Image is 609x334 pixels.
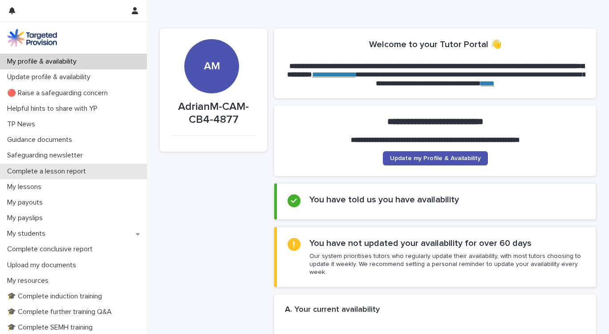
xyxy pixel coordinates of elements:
[4,136,79,144] p: Guidance documents
[4,105,105,113] p: Helpful hints to share with YP
[383,151,488,165] a: Update my Profile & Availability
[369,39,502,50] h2: Welcome to your Tutor Portal 👋
[4,323,100,332] p: 🎓 Complete SEMH training
[4,277,56,285] p: My resources
[4,292,109,301] p: 🎓 Complete induction training
[7,29,57,47] img: M5nRWzHhSzIhMunXDL62
[4,120,42,129] p: TP News
[4,183,49,191] p: My lessons
[309,252,585,277] p: Our system prioritises tutors who regularly update their availability, with most tutors choosing ...
[309,194,459,205] h2: You have told us you have availability
[4,57,84,66] p: My profile & availability
[309,238,532,249] h2: You have not updated your availability for over 60 days
[4,245,100,254] p: Complete conclusive report
[184,6,239,73] div: AM
[4,229,53,238] p: My students
[4,167,93,176] p: Complete a lesson report
[285,305,380,315] h2: A. Your current availability
[4,308,119,316] p: 🎓 Complete further training Q&A
[4,151,90,160] p: Safeguarding newsletter
[4,73,97,81] p: Update profile & availability
[390,155,481,161] span: Update my Profile & Availability
[4,214,50,222] p: My payslips
[4,89,115,97] p: 🔴 Raise a safeguarding concern
[171,101,256,126] p: AdrianM-CAM-CB4-4877
[4,261,83,270] p: Upload my documents
[4,198,50,207] p: My payouts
